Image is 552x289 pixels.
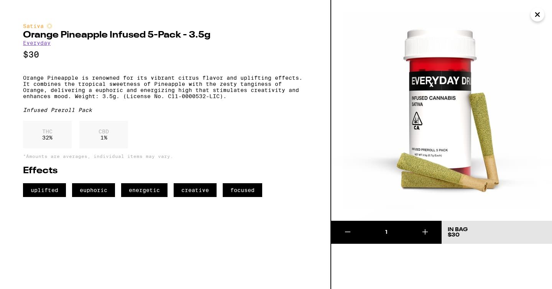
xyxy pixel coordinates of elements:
[5,5,55,11] span: Hi. Need any help?
[531,8,544,21] button: Close
[223,183,262,197] span: focused
[23,31,307,40] h2: Orange Pineapple Infused 5-Pack - 3.5g
[23,40,51,46] a: Everyday
[46,23,53,29] img: sativaColor.svg
[23,75,307,99] p: Orange Pineapple is renowned for its vibrant citrus flavor and uplifting effects. It combines the...
[174,183,217,197] span: creative
[23,23,307,29] div: Sativa
[99,128,109,135] p: CBD
[23,50,307,59] p: $30
[23,121,72,148] div: 32 %
[23,166,307,176] h2: Effects
[442,221,552,244] button: In Bag$30
[23,154,307,159] p: *Amounts are averages, individual items may vary.
[79,121,128,148] div: 1 %
[23,107,307,113] div: Infused Preroll Pack
[72,183,115,197] span: euphoric
[448,227,468,232] div: In Bag
[121,183,168,197] span: energetic
[42,128,53,135] p: THC
[448,232,460,238] span: $30
[364,228,408,236] div: 1
[23,183,66,197] span: uplifted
